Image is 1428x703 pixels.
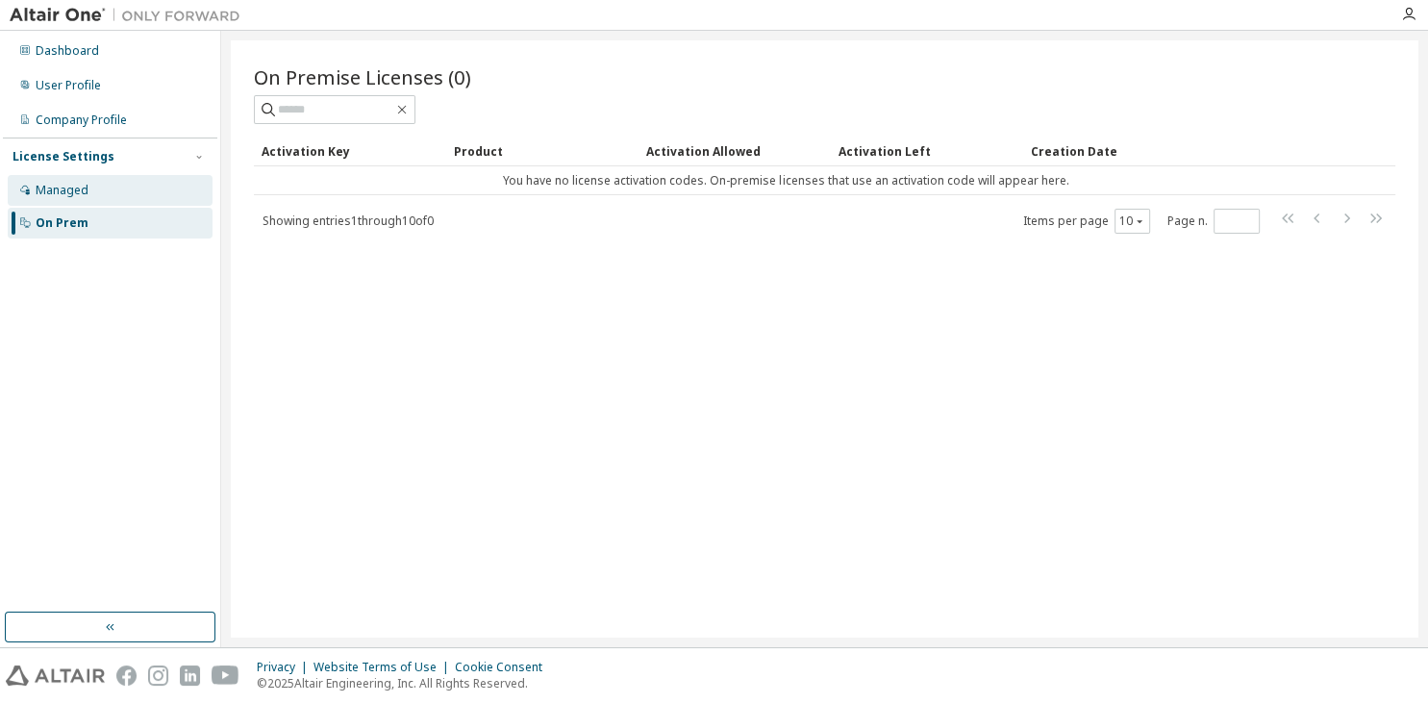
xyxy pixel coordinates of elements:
[313,660,455,675] div: Website Terms of Use
[1023,209,1150,234] span: Items per page
[454,136,631,166] div: Product
[263,213,434,229] span: Showing entries 1 through 10 of 0
[212,665,239,686] img: youtube.svg
[36,183,88,198] div: Managed
[1119,213,1145,229] button: 10
[13,149,114,164] div: License Settings
[257,660,313,675] div: Privacy
[6,665,105,686] img: altair_logo.svg
[254,166,1318,195] td: You have no license activation codes. On-premise licenses that use an activation code will appear...
[839,136,1015,166] div: Activation Left
[180,665,200,686] img: linkedin.svg
[254,63,471,90] span: On Premise Licenses (0)
[455,660,554,675] div: Cookie Consent
[10,6,250,25] img: Altair One
[36,113,127,128] div: Company Profile
[36,43,99,59] div: Dashboard
[148,665,168,686] img: instagram.svg
[36,78,101,93] div: User Profile
[646,136,823,166] div: Activation Allowed
[1167,209,1260,234] span: Page n.
[262,136,438,166] div: Activation Key
[36,215,88,231] div: On Prem
[1031,136,1311,166] div: Creation Date
[257,675,554,691] p: © 2025 Altair Engineering, Inc. All Rights Reserved.
[116,665,137,686] img: facebook.svg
